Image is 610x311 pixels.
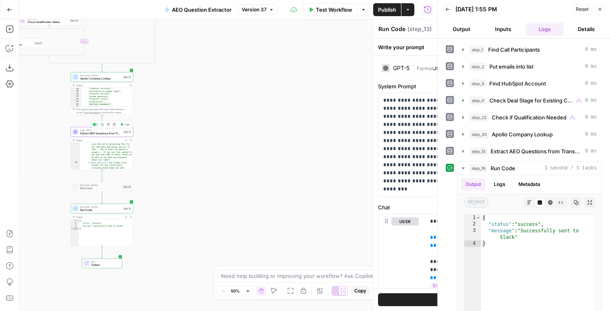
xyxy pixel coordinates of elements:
[80,186,121,190] span: Run Code
[71,127,133,170] div: LLM · GPT-5Extract AEO Questions from TranscriptStep 13TestOutput : sure that we're optimizing th...
[70,19,79,23] div: Step 26
[464,228,481,240] div: 3
[484,23,522,35] button: Inputs
[457,94,602,107] button: 0 ms
[34,42,43,45] div: Step 27
[71,204,133,246] div: Run Code · PythonRun CodeStep 16Output{ "status":"success", "message":"Successfully sent to Slack"}
[464,215,481,221] div: 1
[491,164,515,172] span: Run Code
[470,63,486,71] span: step_2
[80,131,121,136] span: Extract AEO Questions from Transcript
[492,113,566,121] span: Check if Qualification Needed
[71,90,81,93] div: 40
[71,72,133,115] div: Run Code · PythonApollo Company LookupStep 33Output "financial inclusion", "alternative to payday...
[71,95,81,98] div: 42
[71,225,79,228] div: 3
[443,23,481,35] button: Output
[71,103,81,106] div: 45
[71,161,80,175] div: 30
[71,222,79,225] div: 2
[76,84,127,87] div: Output
[71,140,80,161] div: 29
[585,46,597,53] span: 0 ms
[378,25,405,33] textarea: Run Code
[80,205,121,209] span: Run Code · Python
[71,259,133,268] div: EndOutput
[125,123,130,126] span: Test
[71,100,81,103] div: 44
[71,219,79,222] div: 1
[119,122,131,127] button: Test
[470,79,486,88] span: step_3
[585,148,597,155] span: 0 ms
[476,215,480,221] span: Toggle code folding, rows 1 through 4
[457,128,602,141] button: 0 ms
[49,25,85,57] g: Edge from step_26 to step_26-conditional-end
[470,113,489,121] span: step_22
[378,293,607,306] button: Test
[489,178,510,190] button: Logs
[18,16,80,25] div: ConditionCheck Qualification StatusStep 26
[526,23,564,35] button: Logs
[101,170,102,182] g: Edge from step_13 to step_36
[488,46,540,54] span: Find Call Participants
[491,147,582,155] span: Extract AEO Questions from Transcript
[489,96,573,104] span: Check Deal Stage for Existing Customer
[464,221,481,228] div: 2
[242,6,267,13] span: Version 37
[101,115,102,127] g: Edge from step_33 to step_13
[71,93,81,96] div: 41
[378,82,607,90] label: System Prompt
[27,20,68,24] span: Check Qualification Status
[76,219,79,222] span: Toggle code folding, rows 1 through 4
[489,63,533,71] span: Put emails into list
[457,111,602,124] button: 0 ms
[91,263,119,267] span: Output
[378,203,607,211] label: Chat
[457,60,602,73] button: 0 ms
[80,184,121,187] span: Run Code · Python
[123,185,132,189] div: Step 36
[457,162,602,175] button: 1 second / 1 tasks
[470,147,487,155] span: step_13
[123,207,132,211] div: Step 16
[413,64,417,72] span: |
[489,79,546,88] span: Find HubSpot Account
[378,6,396,14] span: Publish
[316,6,352,14] span: Test Workflow
[76,108,132,114] div: This output is too large & has been abbreviated for review. to view the full content.
[101,246,102,258] g: Edge from step_16 to end
[71,98,81,101] div: 43
[91,260,119,263] span: End
[393,65,409,71] div: GPT-5
[80,129,121,132] span: LLM · GPT-5
[457,43,602,56] button: 0 ms
[84,111,99,114] span: Copy the output
[572,4,592,15] button: Reset
[470,130,489,138] span: step_33
[238,4,278,15] button: Version 37
[80,74,121,77] span: Run Code · Python
[585,131,597,138] span: 0 ms
[470,164,487,172] span: step_16
[464,197,489,208] span: object
[585,63,597,70] span: 0 ms
[71,228,79,230] div: 4
[76,215,122,219] div: Output
[80,77,121,81] span: Apollo Company Lookup
[14,48,49,57] g: Edge from step_27 to step_26-conditional-end
[464,240,481,247] div: 4
[407,25,432,33] span: ( step_13 )
[492,130,553,138] span: Apollo Company Lookup
[71,106,81,109] div: 46
[433,65,447,71] span: JSON
[585,80,597,87] span: 0 ms
[417,65,433,71] span: Format
[470,46,485,54] span: step_1
[457,145,602,158] button: 0 ms
[576,6,589,13] span: Reset
[80,208,121,212] span: Run Code
[123,75,132,79] div: Step 33
[585,97,597,104] span: 0 ms
[373,3,401,16] button: Publish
